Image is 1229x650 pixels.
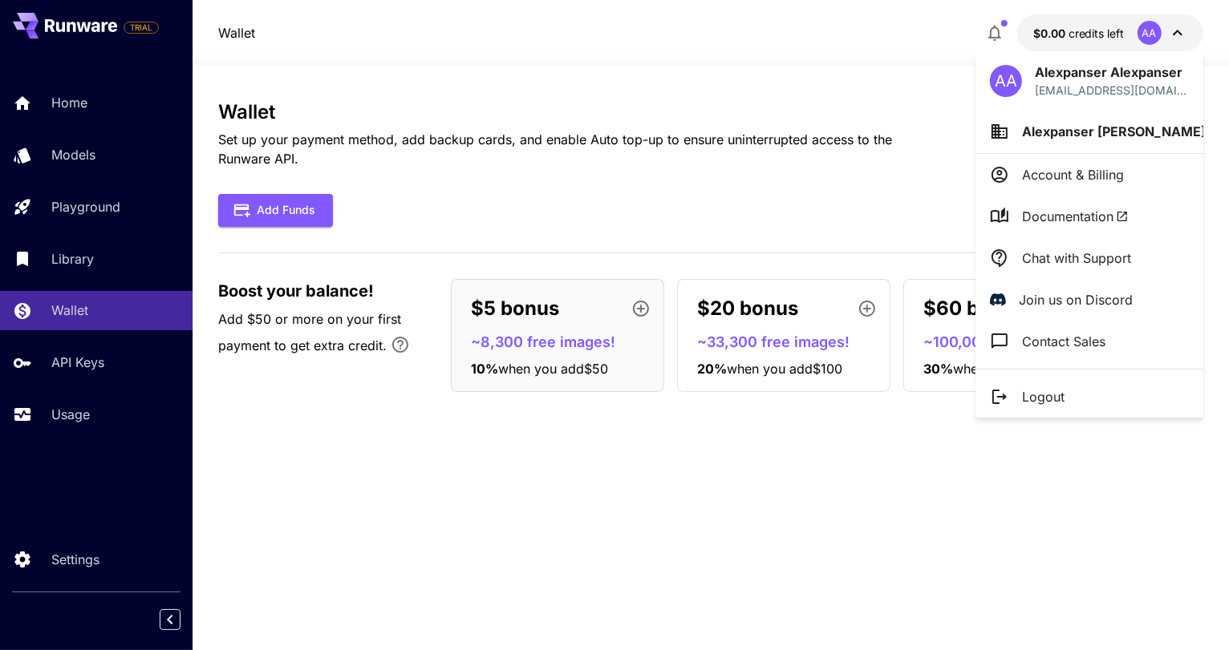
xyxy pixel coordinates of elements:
p: Contact Sales [1022,332,1105,351]
span: Alexpanser [PERSON_NAME]... [1022,123,1218,139]
p: Account & Billing [1022,165,1124,184]
p: Alexpanser Alexpanser [1035,63,1189,82]
p: Chat with Support [1022,248,1131,268]
div: alexpanser@gmail.com [1035,82,1189,99]
p: [EMAIL_ADDRESS][DOMAIN_NAME] [1035,82,1189,99]
button: Alexpanser [PERSON_NAME]... [975,110,1203,153]
p: Logout [1022,387,1065,406]
p: Join us on Discord [1019,290,1133,309]
span: Documentation [1022,207,1129,226]
div: AA [990,65,1022,97]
